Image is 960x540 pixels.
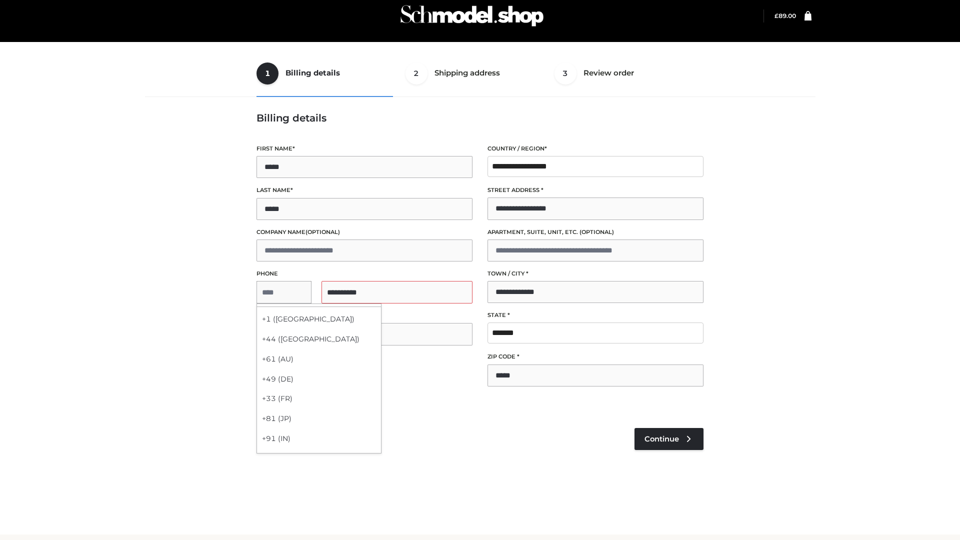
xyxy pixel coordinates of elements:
[644,434,679,443] span: Continue
[256,185,472,195] label: Last name
[256,227,472,237] label: Company name
[634,428,703,450] a: Continue
[305,228,340,235] span: (optional)
[487,227,703,237] label: Apartment, suite, unit, etc.
[487,352,703,361] label: ZIP Code
[487,185,703,195] label: Street address
[257,309,381,329] div: +1 ([GEOGRAPHIC_DATA])
[257,409,381,429] div: +81 (JP)
[257,369,381,389] div: +49 (DE)
[256,269,472,278] label: Phone
[487,144,703,153] label: Country / Region
[487,310,703,320] label: State
[774,12,796,19] bdi: 89.00
[257,429,381,449] div: +91 (IN)
[774,12,796,19] a: £89.00
[256,112,703,124] h3: Billing details
[487,269,703,278] label: Town / City
[256,144,472,153] label: First name
[257,349,381,369] div: +61 (AU)
[774,12,778,19] span: £
[257,389,381,409] div: +33 (FR)
[257,449,381,469] div: +86 ([GEOGRAPHIC_DATA])
[579,228,614,235] span: (optional)
[257,329,381,349] div: +44 ([GEOGRAPHIC_DATA])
